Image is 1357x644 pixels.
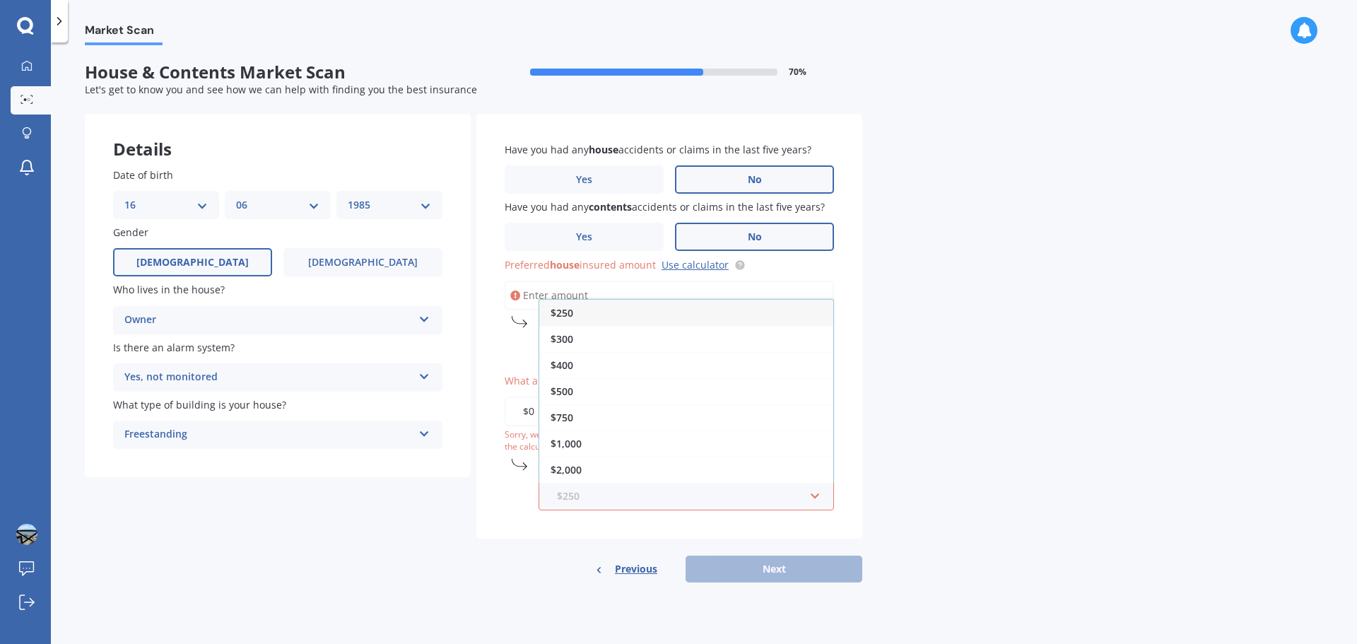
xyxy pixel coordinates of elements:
[551,411,573,424] span: $750
[113,168,173,182] span: Date of birth
[551,306,573,320] span: $250
[551,463,582,476] span: $2,000
[85,114,471,156] div: Details
[505,397,834,426] input: Enter amount
[505,143,811,156] span: Have you had any accidents or claims in the last five years?
[113,398,286,411] span: What type of building is your house?
[85,62,474,83] span: House & Contents Market Scan
[576,174,592,186] span: Yes
[124,369,413,386] div: Yes, not monitored
[505,258,656,271] span: Preferred insured amount
[113,341,235,354] span: Is there an alarm system?
[113,226,148,239] span: Gender
[16,524,37,545] img: ACg8ocIxKKA3CqqPLDzVMSj1vBSe8SCPfFlOt_95v7DpjSyF2dm_6hk=s96-c
[124,312,413,329] div: Owner
[551,358,573,372] span: $400
[505,281,834,310] input: Enter amount
[136,257,249,269] span: [DEMOGRAPHIC_DATA]
[124,426,413,443] div: Freestanding
[551,385,573,398] span: $500
[85,83,477,96] span: Let's get to know you and see how we can help with finding you the best insurance
[505,374,647,387] span: What are your worth?
[662,258,729,271] a: Use calculator
[615,558,657,580] span: Previous
[748,174,762,186] span: No
[589,200,632,213] b: contents
[589,143,618,156] b: house
[551,437,582,450] span: $1,000
[576,231,592,243] span: Yes
[551,332,573,346] span: $300
[789,67,806,77] span: 70 %
[113,283,225,297] span: Who lives in the house?
[748,231,762,243] span: No
[308,257,418,269] span: [DEMOGRAPHIC_DATA]
[550,258,580,271] b: house
[505,200,825,213] span: Have you had any accidents or claims in the last five years?
[85,23,163,42] span: Market Scan
[505,429,834,453] div: Sorry, we are unable to provide quotes for contents worth less than $10,000. Use the calculator t...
